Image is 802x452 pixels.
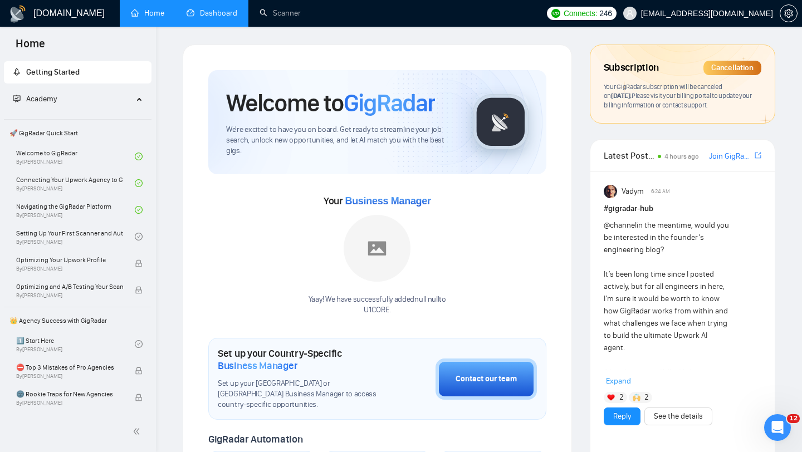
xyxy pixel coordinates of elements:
img: 🙌 [633,394,640,401]
a: See the details [654,410,703,422]
img: ❤️ [607,394,615,401]
button: See the details [644,407,712,425]
span: user [626,9,634,17]
span: on [604,91,632,100]
h1: # gigradar-hub [604,203,761,215]
span: Latest Posts from the GigRadar Community [604,149,654,163]
span: By [PERSON_NAME] [16,266,123,272]
span: lock [135,394,143,401]
a: Join GigRadar Slack Community [709,150,752,163]
span: By [PERSON_NAME] [16,373,123,380]
span: export [755,151,761,160]
a: Navigating the GigRadar PlatformBy[PERSON_NAME] [16,198,135,222]
span: 246 [599,7,612,19]
a: Reply [613,410,631,422]
span: Subscription [604,58,659,77]
a: Setting Up Your First Scanner and Auto-BidderBy[PERSON_NAME] [16,224,135,249]
span: GigRadar Automation [208,433,302,445]
span: lock [135,286,143,294]
div: Cancellation [703,61,761,75]
span: Home [7,36,54,59]
span: Connects: [564,7,597,19]
a: homeHome [131,8,164,18]
span: @channel [604,220,637,230]
span: 🌚 Rookie Traps for New Agencies [16,389,123,400]
button: Reply [604,407,640,425]
span: [DATE] . [611,91,632,100]
span: GigRadar [344,88,435,118]
span: 2 [644,392,649,403]
p: U1CORE . [309,305,446,316]
a: export [755,150,761,161]
span: 12 [787,414,800,423]
a: setting [780,9,798,18]
a: 1️⃣ Start HereBy[PERSON_NAME] [16,332,135,356]
h1: Welcome to [226,88,435,118]
iframe: Intercom live chat [764,414,791,441]
span: check-circle [135,206,143,214]
span: Optimizing and A/B Testing Your Scanner for Better Results [16,281,123,292]
span: 6:24 AM [651,186,670,196]
img: logo [9,5,27,23]
span: 👑 Agency Success with GigRadar [5,309,150,332]
span: check-circle [135,340,143,348]
span: Business Manager [345,195,431,207]
a: Connecting Your Upwork Agency to GigRadarBy[PERSON_NAME] [16,171,135,195]
span: check-circle [135,179,143,187]
span: By [PERSON_NAME] [16,400,123,406]
span: Academy [26,94,57,104]
a: searchScanner [260,8,301,18]
span: double-left [133,426,144,437]
span: lock [135,259,143,267]
a: Welcome to GigRadarBy[PERSON_NAME] [16,144,135,169]
span: Set up your [GEOGRAPHIC_DATA] or [GEOGRAPHIC_DATA] Business Manager to access country-specific op... [218,379,380,410]
div: Contact our team [456,373,517,385]
span: rocket [13,68,21,76]
span: Business Manager [218,360,297,372]
button: setting [780,4,798,22]
span: ⛔ Top 3 Mistakes of Pro Agencies [16,362,123,373]
h1: Set up your Country-Specific [218,347,380,372]
span: Vadym [622,185,644,198]
div: Yaay! We have successfully added null null to [309,294,446,316]
img: upwork-logo.png [551,9,560,18]
button: Contact our team [436,358,537,400]
img: Vadym [604,185,617,198]
a: dashboardDashboard [187,8,237,18]
span: Your GigRadar subscription will be canceled Please visit your billing portal to update your billi... [604,82,752,109]
li: Getting Started [4,61,151,83]
span: We're excited to have you on board. Get ready to streamline your job search, unlock new opportuni... [226,125,455,156]
img: gigradar-logo.png [473,94,529,150]
span: Your [324,195,431,207]
span: lock [135,367,143,375]
span: check-circle [135,233,143,240]
span: 4 hours ago [664,153,699,160]
span: Expand [606,376,631,386]
span: Getting Started [26,67,80,77]
span: check-circle [135,153,143,160]
span: Academy [13,94,57,104]
span: 2 [619,392,624,403]
span: 🚀 GigRadar Quick Start [5,122,150,144]
img: placeholder.png [344,215,410,282]
span: By [PERSON_NAME] [16,292,123,299]
span: fund-projection-screen [13,95,21,102]
span: Optimizing Your Upwork Profile [16,254,123,266]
